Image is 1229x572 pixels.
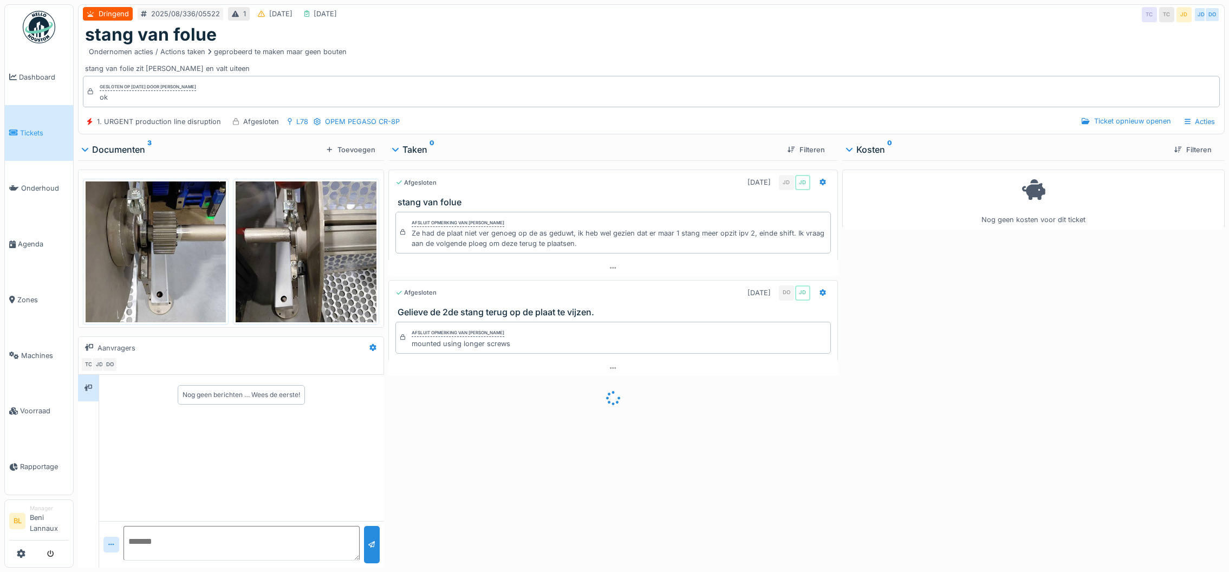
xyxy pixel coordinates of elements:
[296,116,308,127] div: L78
[5,383,73,439] a: Voorraad
[100,83,196,91] div: Gesloten op [DATE] door [PERSON_NAME]
[89,47,347,57] div: Ondernomen acties / Actions taken geprobeerd te maken maar geen bouten
[1077,114,1175,128] div: Ticket opnieuw openen
[5,161,73,217] a: Onderhoud
[23,11,55,43] img: Badge_color-CXgf-gQk.svg
[314,9,337,19] div: [DATE]
[783,142,829,157] div: Filteren
[795,285,810,301] div: JD
[1170,142,1216,157] div: Filteren
[1194,7,1209,22] div: JD
[85,24,217,45] h1: stang van folue
[5,272,73,328] a: Zones
[30,504,69,538] li: Beni Lannaux
[5,216,73,272] a: Agenda
[412,228,826,249] div: Ze had de plaat niet ver genoeg op de as geduwt, ik heb wel gezien dat er maar 1 stang meer opzit...
[81,357,96,372] div: TC
[97,116,221,127] div: 1. URGENT production line disruption
[83,325,229,335] div: 17546677280053382701813985173314.jpg
[1159,7,1174,22] div: TC
[412,339,510,349] div: mounted using longer screws
[325,116,400,127] div: OPEM PEGASO CR-8P
[19,72,69,82] span: Dashboard
[97,343,135,353] div: Aanvragers
[9,513,25,529] li: BL
[5,328,73,383] a: Machines
[1205,7,1220,22] div: DO
[5,439,73,495] a: Rapportage
[747,288,771,298] div: [DATE]
[747,177,771,187] div: [DATE]
[1180,114,1220,129] div: Acties
[847,143,1165,156] div: Kosten
[183,390,300,400] div: Nog geen berichten … Wees de eerste!
[430,143,434,156] sup: 0
[86,181,226,322] img: rj9dbw6u6maoamwldn4dlpyk3270
[887,143,892,156] sup: 0
[5,105,73,161] a: Tickets
[85,45,1218,73] div: stang van folie zit [PERSON_NAME] en valt uiteen
[99,9,129,19] div: Dringend
[20,128,69,138] span: Tickets
[20,461,69,472] span: Rapportage
[779,285,794,301] div: DO
[398,307,834,317] h3: Gelieve de 2de stang terug op de plaat te vijzen.
[233,325,379,335] div: 17546677085487051010897232950274.jpg
[849,174,1218,225] div: Nog geen kosten voor dit ticket
[100,92,196,102] div: ok
[412,329,504,337] div: Afsluit opmerking van [PERSON_NAME]
[21,183,69,193] span: Onderhoud
[9,504,69,541] a: BL ManagerBeni Lannaux
[21,350,69,361] span: Machines
[322,142,379,157] div: Toevoegen
[82,143,322,156] div: Documenten
[1142,7,1157,22] div: TC
[243,116,279,127] div: Afgesloten
[398,197,834,207] h3: stang van folue
[1176,7,1192,22] div: JD
[779,175,794,190] div: JD
[269,9,292,19] div: [DATE]
[17,295,69,305] span: Zones
[795,175,810,190] div: JD
[395,288,437,297] div: Afgesloten
[412,219,504,227] div: Afsluit opmerking van [PERSON_NAME]
[18,239,69,249] span: Agenda
[147,143,152,156] sup: 3
[102,357,118,372] div: DO
[395,178,437,187] div: Afgesloten
[243,9,246,19] div: 1
[151,9,220,19] div: 2025/08/336/05522
[236,181,376,322] img: 6qqsdfsgyvwwda1z5idjxq6g8ots
[20,406,69,416] span: Voorraad
[30,504,69,512] div: Manager
[393,143,779,156] div: Taken
[92,357,107,372] div: JD
[5,49,73,105] a: Dashboard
